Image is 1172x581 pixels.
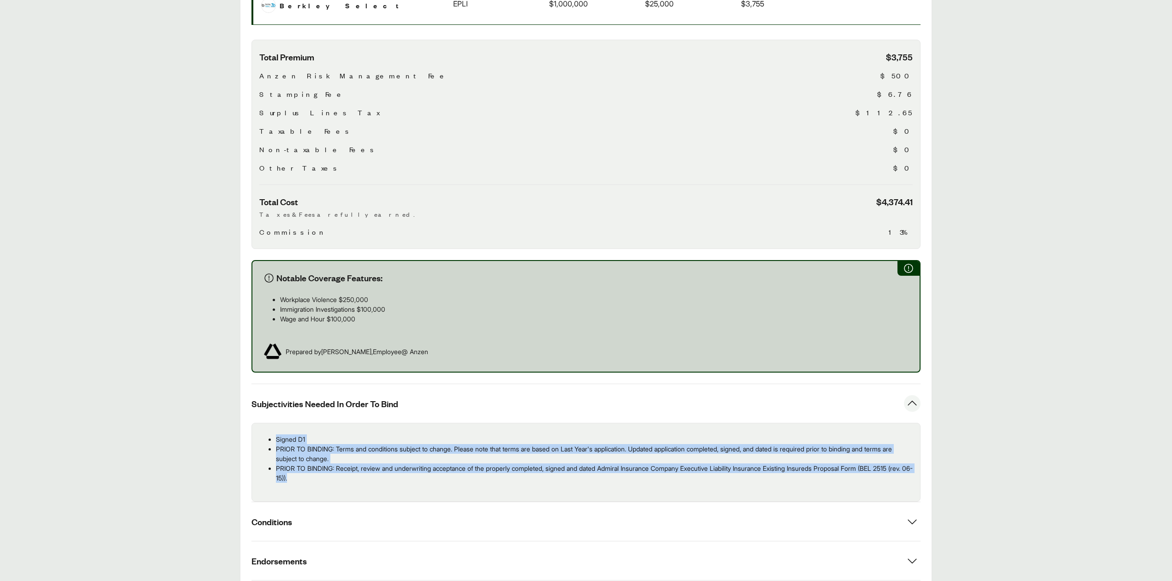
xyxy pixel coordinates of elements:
span: Stamping Fee [259,89,346,100]
span: Total Cost [259,196,298,207]
span: $500 [880,70,913,81]
span: $112.65 [855,107,913,118]
span: 13% [889,226,913,237]
span: Conditions [251,516,292,528]
span: Other Taxes [259,162,341,173]
p: PRIOR TO BINDING: Terms and conditions subject to change. Please note that terms are based on Las... [276,444,913,463]
p: PRIOR TO BINDING: Receipt, review and underwriting acceptance of the properly completed, signed a... [276,463,913,483]
span: $0 [893,162,913,173]
span: Subjectivities Needed In Order To Bind [251,398,398,409]
span: $3,755 [886,51,913,63]
span: Non-taxable Fees [259,144,377,155]
p: Immigration Investigations $100,000 [280,304,909,314]
span: Total Premium [259,51,314,63]
button: Conditions [251,502,921,541]
p: Wage and Hour $100,000 [280,314,909,324]
span: Commission [259,226,327,237]
p: Signed D1 [276,434,913,444]
span: Notable Coverage Features: [276,272,383,284]
span: Prepared by [PERSON_NAME] , Employee @ Anzen [286,347,428,356]
span: $4,374.41 [876,196,913,207]
span: Endorsements [251,555,307,567]
p: Taxes & Fees are fully earned. [259,209,913,219]
span: $0 [893,125,913,136]
span: $0 [893,144,913,155]
span: Surplus Lines Tax [259,107,379,118]
span: Anzen Risk Management Fee [259,70,449,81]
span: $6.76 [877,89,913,100]
button: Endorsements [251,541,921,580]
button: Subjectivities Needed In Order To Bind [251,384,921,423]
p: Workplace Violence $250,000 [280,295,909,304]
span: Taxable Fees [259,125,353,136]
